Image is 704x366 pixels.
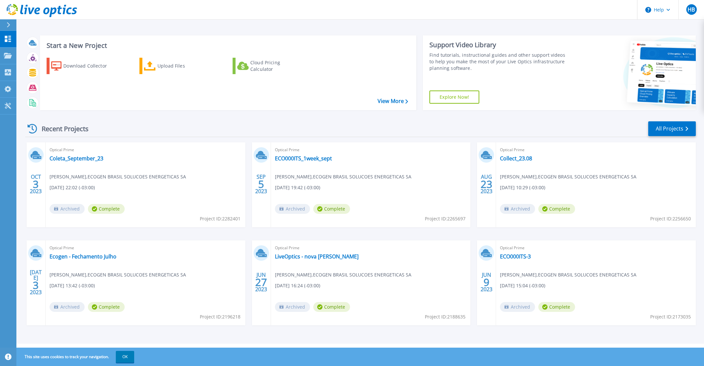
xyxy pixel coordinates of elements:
[250,59,303,72] div: Cloud Pricing Calculator
[275,244,467,252] span: Optical Prime
[275,282,320,289] span: [DATE] 16:24 (-03:00)
[275,253,359,260] a: LiveOptics - nova [PERSON_NAME]
[50,173,186,180] span: [PERSON_NAME] , ECOGEN BRASIL SOLUCOES ENERGETICAS SA
[538,302,575,312] span: Complete
[47,58,120,74] a: Download Collector
[275,184,320,191] span: [DATE] 19:42 (-03:00)
[88,302,125,312] span: Complete
[50,244,241,252] span: Optical Prime
[255,279,267,285] span: 27
[429,41,569,49] div: Support Video Library
[25,121,97,137] div: Recent Projects
[275,302,310,312] span: Archived
[50,253,116,260] a: Ecogen - Fechamento Julho
[200,313,240,320] span: Project ID: 2196218
[425,215,466,222] span: Project ID: 2265697
[50,282,95,289] span: [DATE] 13:42 (-03:00)
[88,204,125,214] span: Complete
[275,146,467,153] span: Optical Prime
[500,282,545,289] span: [DATE] 15:04 (-03:00)
[275,173,411,180] span: [PERSON_NAME] , ECOGEN BRASIL SOLUCOES ENERGETICAS SA
[33,181,39,187] span: 3
[480,172,493,196] div: AUG 2023
[275,271,411,278] span: [PERSON_NAME] , ECOGEN BRASIL SOLUCOES ENERGETICAS SA
[480,270,493,294] div: JUN 2023
[116,351,134,363] button: OK
[650,215,691,222] span: Project ID: 2256650
[484,279,489,285] span: 9
[50,155,103,162] a: Coleta_September_23
[481,181,492,187] span: 23
[538,204,575,214] span: Complete
[500,302,535,312] span: Archived
[63,59,116,72] div: Download Collector
[50,184,95,191] span: [DATE] 22:02 (-03:00)
[500,173,636,180] span: [PERSON_NAME] , ECOGEN BRASIL SOLUCOES ENERGETICAS SA
[200,215,240,222] span: Project ID: 2282401
[500,155,532,162] a: Collect_23.08
[500,146,692,153] span: Optical Prime
[30,270,42,294] div: [DATE] 2023
[500,204,535,214] span: Archived
[258,181,264,187] span: 5
[500,184,545,191] span: [DATE] 10:29 (-03:00)
[47,42,408,49] h3: Start a New Project
[233,58,306,74] a: Cloud Pricing Calculator
[688,7,695,12] span: HB
[157,59,210,72] div: Upload Files
[50,204,85,214] span: Archived
[429,91,479,104] a: Explore Now!
[650,313,691,320] span: Project ID: 2173035
[313,204,350,214] span: Complete
[139,58,213,74] a: Upload Files
[500,271,636,278] span: [PERSON_NAME] , ECOGEN BRASIL SOLUCOES ENERGETICAS SA
[255,172,267,196] div: SEP 2023
[500,244,692,252] span: Optical Prime
[275,204,310,214] span: Archived
[500,253,531,260] a: ECO000ITS-3
[425,313,466,320] span: Project ID: 2188635
[378,98,408,104] a: View More
[429,52,569,71] div: Find tutorials, instructional guides and other support videos to help you make the most of your L...
[30,172,42,196] div: OCT 2023
[18,351,134,363] span: This site uses cookies to track your navigation.
[33,282,39,288] span: 3
[255,270,267,294] div: JUN 2023
[50,302,85,312] span: Archived
[313,302,350,312] span: Complete
[50,271,186,278] span: [PERSON_NAME] , ECOGEN BRASIL SOLUCOES ENERGETICAS SA
[648,121,696,136] a: All Projects
[275,155,332,162] a: ECO000ITS_1week_sept
[50,146,241,153] span: Optical Prime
